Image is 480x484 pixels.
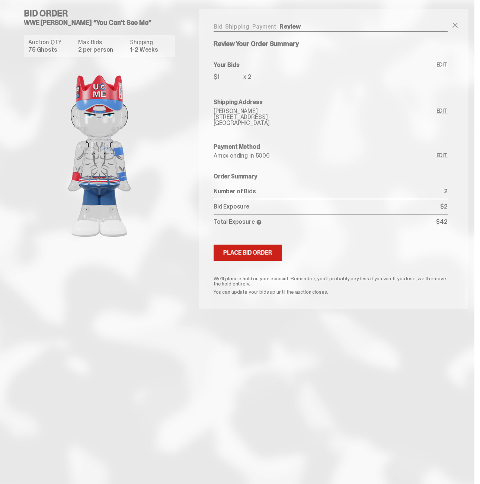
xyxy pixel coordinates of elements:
dt: Max Bids [78,39,125,45]
p: [GEOGRAPHIC_DATA] [214,120,436,126]
p: [STREET_ADDRESS] [214,114,436,120]
dt: Auction QTY [28,39,74,45]
p: You can update your bids up until the auction closes. [214,289,448,294]
a: Payment [252,23,276,30]
button: Place Bid Order [214,245,282,261]
dd: 1-2 Weeks [130,47,170,53]
p: Number of Bids [214,188,444,194]
a: Shipping [225,23,249,30]
h6: Shipping Address [214,99,448,105]
p: [PERSON_NAME] [214,108,436,114]
dt: Shipping [130,39,170,45]
h6: Your Bids [214,62,436,68]
h6: Payment Method [214,144,448,150]
a: Bid [214,23,223,30]
p: Amex ending in 5006 [214,153,436,159]
p: We’ll place a hold on your account. Remember, you’ll probably pay less if you win. If you lose, w... [214,276,448,286]
h5: Review Your Order Summary [214,41,448,47]
dd: 2 per person [78,47,125,53]
h5: WWE [PERSON_NAME] “You Can't See Me” [24,19,181,26]
img: product image [25,63,174,249]
p: 2 [444,188,448,194]
div: Place Bid Order [223,250,272,256]
dd: 75 Ghosts [28,47,74,53]
p: x 2 [243,74,252,80]
p: $1 [214,74,243,80]
a: Edit [436,62,448,84]
p: Total Exposure [214,219,436,225]
a: Edit [436,153,448,159]
a: Edit [436,108,448,129]
a: Review [279,23,301,30]
p: $42 [436,219,448,225]
h6: Order Summary [214,174,448,180]
p: Bid Exposure [214,204,440,210]
p: $2 [440,204,448,210]
h4: Bid Order [24,9,181,18]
